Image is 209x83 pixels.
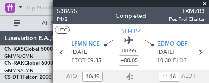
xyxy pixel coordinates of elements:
[71,48,89,57] span: [DATE]
[4,75,51,80] a: CS-DTRFalcon 2000
[122,47,136,55] span: 00:55
[4,67,34,74] a: GMMN/CMN
[116,11,146,20] div: Completed
[22,20,90,26] span: All Aircraft
[169,16,205,23] span: Pos Pref Charter
[66,72,80,81] span: ATOT
[4,47,53,52] a: CN-KASGlobal 5000
[88,57,101,65] span: 09:35
[157,57,171,65] span: 10:30
[157,48,175,57] span: [DATE]
[173,57,186,65] span: ELDT
[9,17,92,30] button: All Aircraft
[4,61,53,66] a: CN-RAKGlobal 6000
[55,26,70,34] button: UTC
[57,16,77,23] span: P1/2
[169,7,205,16] span: LXM783
[159,72,179,82] input: --:--
[57,7,77,16] span: 538695
[181,72,195,81] span: ALDT
[121,27,141,36] span: 9H-LPZ
[26,1,75,14] input: Trip Number
[4,53,34,60] a: GMMN/CMN
[71,57,85,65] span: ETOT
[157,40,187,49] span: EDMO OBF
[4,61,24,66] span: CN-RAK
[4,47,24,52] span: CN-KAS
[71,40,100,49] span: LFMN NCE
[82,72,103,82] input: --:--
[4,75,23,80] span: CS-DTR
